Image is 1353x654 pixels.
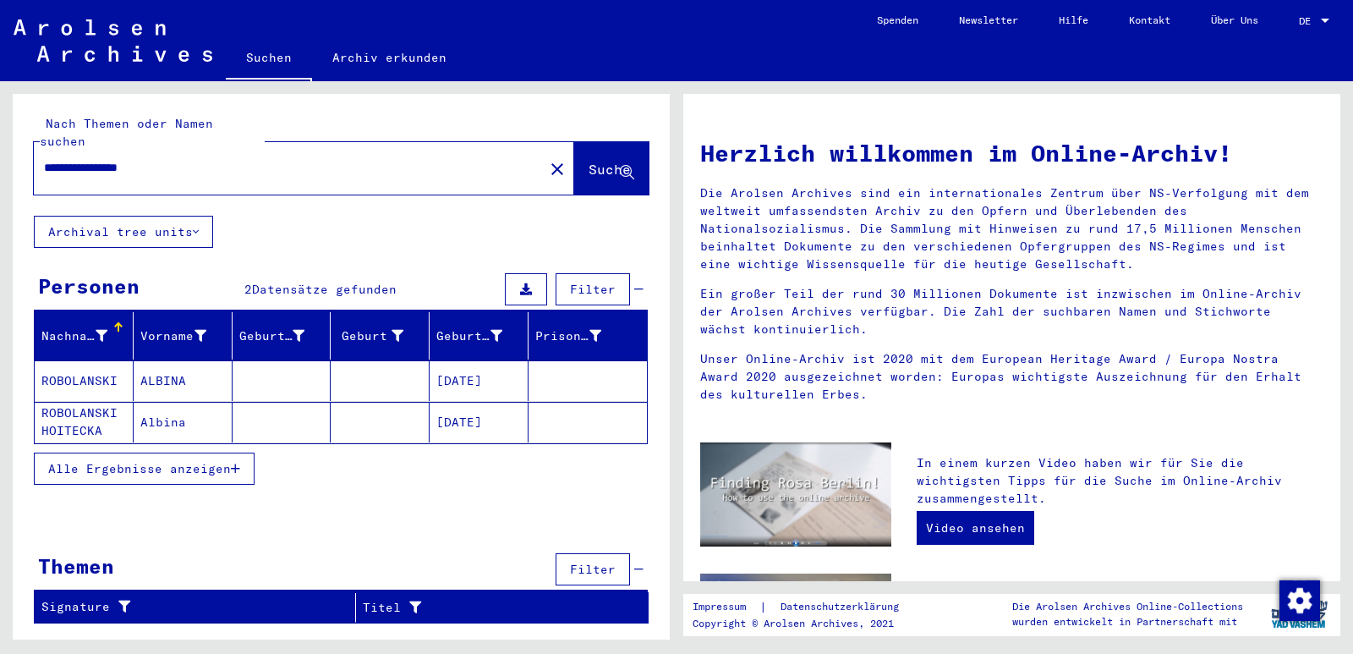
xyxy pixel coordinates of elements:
div: Signature [41,598,334,616]
div: Vorname [140,327,206,345]
div: Signature [41,594,355,621]
div: Nachname [41,327,107,345]
mat-label: Nach Themen oder Namen suchen [40,116,213,149]
mat-cell: ROBOLANSKI [35,360,134,401]
a: Archiv erkunden [312,37,467,78]
div: Geburtsname [239,327,305,345]
h1: Herzlich willkommen im Online-Archiv! [700,135,1323,171]
button: Filter [556,273,630,305]
mat-header-cell: Geburtsdatum [430,312,529,360]
a: Datenschutzerklärung [767,598,919,616]
mat-cell: [DATE] [430,360,529,401]
div: Geburt‏ [337,327,403,345]
span: Filter [570,562,616,577]
a: Video ansehen [917,511,1034,545]
div: Nachname [41,322,133,349]
img: Change consent [1279,580,1320,621]
img: Arolsen_neg.svg [14,19,212,62]
mat-header-cell: Nachname [35,312,134,360]
mat-cell: Albina [134,402,233,442]
button: Suche [574,142,649,195]
div: Geburtsdatum [436,327,502,345]
img: video.jpg [700,442,891,547]
div: Geburt‏ [337,322,429,349]
div: Prisoner # [535,327,601,345]
span: 2 [244,282,252,297]
mat-header-cell: Geburt‏ [331,312,430,360]
button: Alle Ergebnisse anzeigen [34,453,255,485]
mat-cell: ALBINA [134,360,233,401]
img: yv_logo.png [1268,593,1331,635]
p: Die Arolsen Archives Online-Collections [1012,599,1243,614]
button: Clear [540,151,574,185]
p: Ein großer Teil der rund 30 Millionen Dokumente ist inzwischen im Online-Archiv der Arolsen Archi... [700,285,1323,338]
mat-cell: ROBOLANSKI HOITECKA [35,402,134,442]
a: Impressum [693,598,759,616]
span: Suche [589,161,631,178]
div: Vorname [140,322,232,349]
span: DE [1299,15,1317,27]
div: Prisoner # [535,322,627,349]
div: Themen [38,551,114,581]
div: Personen [38,271,140,301]
span: Alle Ergebnisse anzeigen [48,461,231,476]
a: Suchen [226,37,312,81]
p: In einem kurzen Video haben wir für Sie die wichtigsten Tipps für die Suche im Online-Archiv zusa... [917,454,1323,508]
span: Datensätze gefunden [252,282,397,297]
mat-header-cell: Prisoner # [529,312,647,360]
span: Filter [570,282,616,297]
mat-icon: close [547,159,567,179]
div: Titel [363,599,606,617]
p: Copyright © Arolsen Archives, 2021 [693,616,919,631]
p: Die Arolsen Archives sind ein internationales Zentrum über NS-Verfolgung mit dem weltweit umfasse... [700,184,1323,273]
mat-header-cell: Vorname [134,312,233,360]
mat-cell: [DATE] [430,402,529,442]
p: Unser Online-Archiv ist 2020 mit dem European Heritage Award / Europa Nostra Award 2020 ausgezeic... [700,350,1323,404]
div: Geburtsdatum [436,322,528,349]
div: Geburtsname [239,322,331,349]
div: | [693,598,919,616]
mat-header-cell: Geburtsname [233,312,331,360]
p: wurden entwickelt in Partnerschaft mit [1012,614,1243,629]
button: Archival tree units [34,216,213,248]
button: Filter [556,553,630,585]
div: Titel [363,594,627,621]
